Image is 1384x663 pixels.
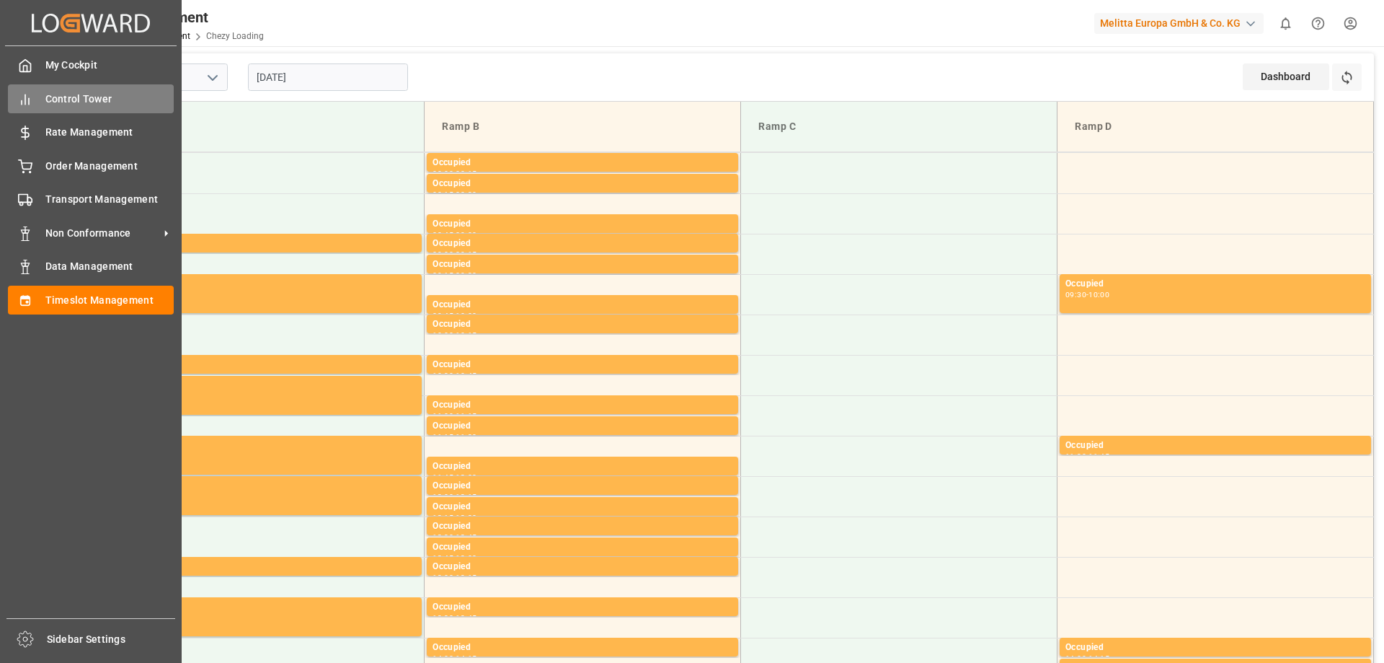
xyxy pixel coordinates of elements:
[8,286,174,314] a: Timeslot Management
[1302,7,1334,40] button: Help Center
[432,251,453,258] div: 09:00
[453,514,456,521] div: -
[432,156,732,170] div: Occupied
[47,632,176,647] span: Sidebar Settings
[456,272,476,278] div: 09:30
[116,479,416,493] div: Occupied
[116,237,416,251] div: Occupied
[453,474,456,480] div: -
[1065,277,1365,291] div: Occupied
[8,185,174,214] a: Transport Management
[456,232,476,238] div: 09:00
[1069,113,1362,140] div: Ramp D
[453,574,456,581] div: -
[453,191,456,198] div: -
[432,514,453,521] div: 12:15
[432,555,453,561] div: 12:45
[432,641,732,655] div: Occupied
[1065,655,1086,662] div: 14:00
[432,540,732,555] div: Occupied
[432,191,453,198] div: 08:15
[453,534,456,540] div: -
[432,560,732,574] div: Occupied
[456,312,476,319] div: 10:00
[8,152,174,180] a: Order Management
[1243,63,1329,90] div: Dashboard
[1086,655,1088,662] div: -
[45,159,174,174] span: Order Management
[432,298,732,312] div: Occupied
[456,413,476,419] div: 11:15
[432,574,453,581] div: 13:00
[8,118,174,146] a: Rate Management
[1065,453,1086,460] div: 11:30
[453,493,456,500] div: -
[456,534,476,540] div: 12:45
[45,58,174,73] span: My Cockpit
[1065,439,1365,453] div: Occupied
[432,413,453,419] div: 11:00
[432,312,453,319] div: 09:45
[116,277,416,291] div: Occupied
[456,493,476,500] div: 12:15
[45,125,174,140] span: Rate Management
[432,419,732,434] div: Occupied
[1088,655,1109,662] div: 14:15
[453,332,456,338] div: -
[1088,453,1109,460] div: 11:45
[432,655,453,662] div: 14:00
[432,500,732,514] div: Occupied
[45,226,159,241] span: Non Conformance
[432,493,453,500] div: 12:00
[1094,13,1264,34] div: Melitta Europa GmbH & Co. KG
[45,259,174,274] span: Data Management
[116,379,416,393] div: Occupied
[453,272,456,278] div: -
[45,92,174,107] span: Control Tower
[116,358,416,372] div: Occupied
[456,251,476,258] div: 09:15
[456,615,476,621] div: 13:45
[1065,641,1365,655] div: Occupied
[116,600,416,615] div: Occupied
[432,217,732,232] div: Occupied
[201,66,223,89] button: open menu
[432,474,453,480] div: 11:45
[432,237,732,251] div: Occupied
[432,272,453,278] div: 09:15
[432,317,732,332] div: Occupied
[456,474,476,480] div: 12:00
[432,332,453,338] div: 10:00
[45,192,174,207] span: Transport Management
[1088,291,1109,298] div: 10:00
[453,555,456,561] div: -
[248,63,408,91] input: DD-MM-YYYY
[456,191,476,198] div: 08:30
[453,312,456,319] div: -
[1086,453,1088,460] div: -
[432,479,732,493] div: Occupied
[8,84,174,113] a: Control Tower
[8,51,174,79] a: My Cockpit
[432,434,453,440] div: 11:15
[456,555,476,561] div: 13:00
[456,574,476,581] div: 13:15
[116,439,416,453] div: Occupied
[436,113,729,140] div: Ramp B
[1094,9,1269,37] button: Melitta Europa GmbH & Co. KG
[1269,7,1302,40] button: show 0 new notifications
[432,232,453,238] div: 08:45
[456,655,476,662] div: 14:15
[753,113,1045,140] div: Ramp C
[456,170,476,177] div: 08:15
[456,514,476,521] div: 12:30
[453,655,456,662] div: -
[432,615,453,621] div: 13:30
[432,372,453,379] div: 10:30
[432,170,453,177] div: 08:00
[432,177,732,191] div: Occupied
[453,251,456,258] div: -
[8,253,174,281] a: Data Management
[453,170,456,177] div: -
[453,232,456,238] div: -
